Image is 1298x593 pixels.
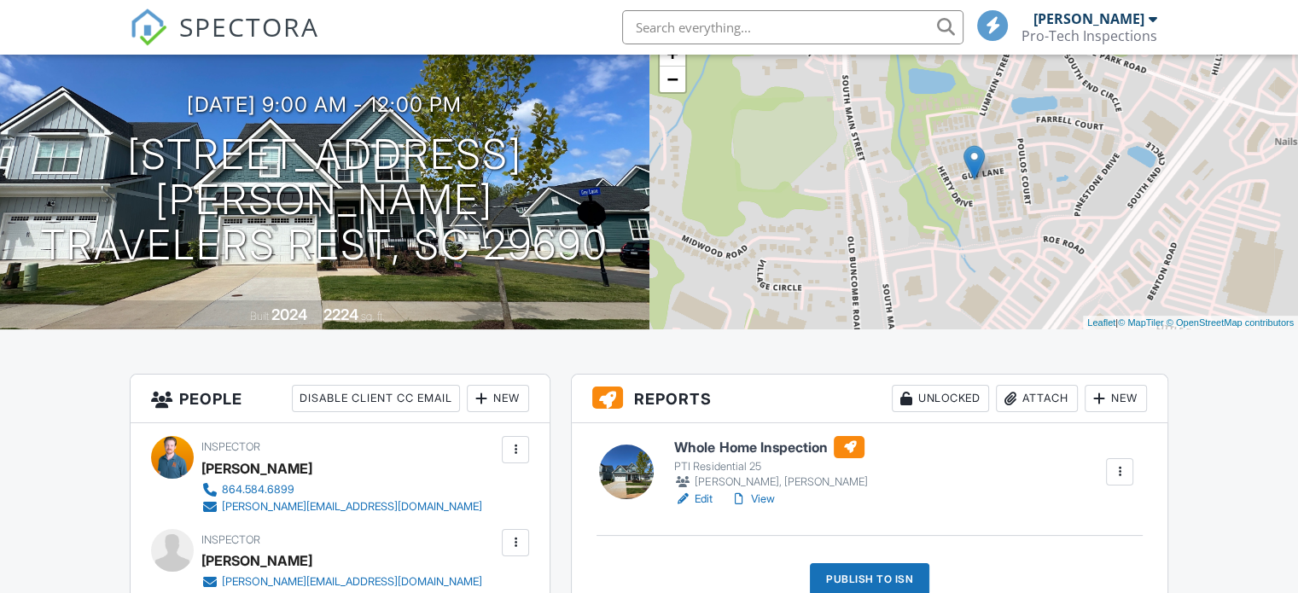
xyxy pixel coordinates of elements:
[361,310,385,323] span: sq. ft.
[222,483,294,497] div: 864.584.6899
[130,9,167,46] img: The Best Home Inspection Software - Spectora
[1085,385,1147,412] div: New
[292,385,460,412] div: Disable Client CC Email
[622,10,963,44] input: Search everything...
[179,9,319,44] span: SPECTORA
[201,573,482,590] a: [PERSON_NAME][EMAIL_ADDRESS][DOMAIN_NAME]
[201,456,312,481] div: [PERSON_NAME]
[674,436,867,491] a: Whole Home Inspection PTI Residential 25 [PERSON_NAME], [PERSON_NAME]
[467,385,529,412] div: New
[730,491,774,508] a: View
[1087,317,1115,328] a: Leaflet
[187,93,462,116] h3: [DATE] 9:00 am - 12:00 pm
[1118,317,1164,328] a: © MapTiler
[201,548,312,573] div: [PERSON_NAME]
[222,500,482,514] div: [PERSON_NAME][EMAIL_ADDRESS][DOMAIN_NAME]
[130,23,319,59] a: SPECTORA
[201,498,482,515] a: [PERSON_NAME][EMAIL_ADDRESS][DOMAIN_NAME]
[271,305,307,323] div: 2024
[131,375,550,423] h3: People
[323,305,358,323] div: 2224
[660,67,685,92] a: Zoom out
[1033,10,1144,27] div: [PERSON_NAME]
[27,132,622,267] h1: [STREET_ADDRESS][PERSON_NAME] Travelers Rest, SC 29690
[674,436,867,458] h6: Whole Home Inspection
[674,474,867,491] div: [PERSON_NAME], [PERSON_NAME]
[201,533,260,546] span: Inspector
[572,375,1167,423] h3: Reports
[996,385,1078,412] div: Attach
[201,440,260,453] span: Inspector
[250,310,269,323] span: Built
[1022,27,1157,44] div: Pro-Tech Inspections
[222,575,482,589] div: [PERSON_NAME][EMAIL_ADDRESS][DOMAIN_NAME]
[1083,316,1298,330] div: |
[674,491,713,508] a: Edit
[201,481,482,498] a: 864.584.6899
[1167,317,1294,328] a: © OpenStreetMap contributors
[674,460,867,474] div: PTI Residential 25
[892,385,989,412] div: Unlocked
